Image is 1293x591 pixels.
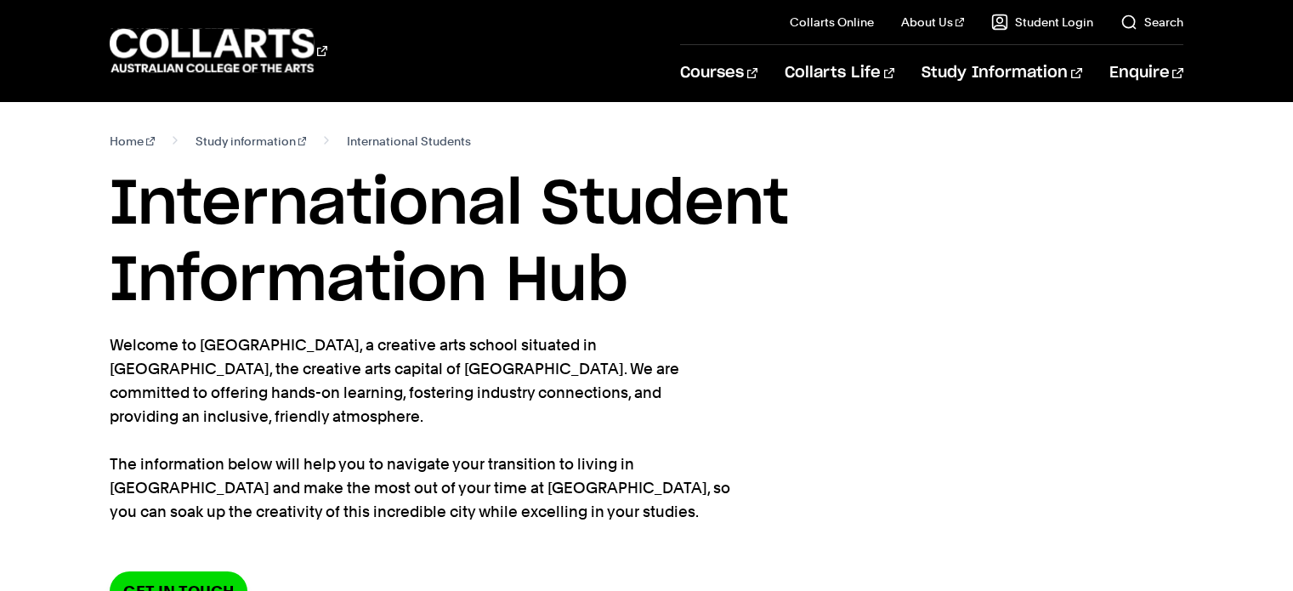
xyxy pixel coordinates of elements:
[1120,14,1183,31] a: Search
[110,26,327,75] div: Go to homepage
[901,14,964,31] a: About Us
[1109,45,1183,101] a: Enquire
[110,167,1182,320] h1: International Student Information Hub
[196,129,307,153] a: Study information
[110,333,730,524] p: Welcome to [GEOGRAPHIC_DATA], a creative arts school situated in [GEOGRAPHIC_DATA], the creative ...
[790,14,874,31] a: Collarts Online
[347,129,471,153] span: International Students
[110,129,155,153] a: Home
[680,45,757,101] a: Courses
[785,45,894,101] a: Collarts Life
[991,14,1093,31] a: Student Login
[922,45,1081,101] a: Study Information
